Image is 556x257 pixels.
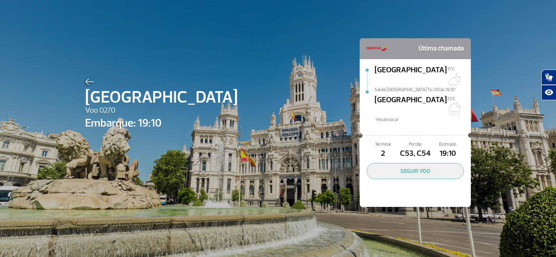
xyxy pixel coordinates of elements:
span: Estimado [432,141,464,148]
button: SEGUIR VOO [367,163,464,179]
span: 2 [367,148,399,160]
span: 19:10 [432,148,464,160]
div: Plugin de acessibilidade da Hand Talk. [541,70,556,100]
span: Embarque: 19:10 [85,115,238,131]
img: Algumas nuvens [447,72,461,86]
span: [GEOGRAPHIC_DATA] [375,64,447,87]
span: Portão [399,141,431,148]
span: *Horáro local [375,117,471,123]
img: Chuvoso [447,102,461,116]
span: Terminal [367,141,399,148]
button: Abrir tradutor de língua de sinais. [541,70,556,85]
span: Voo 0270 [85,105,238,117]
span: 23°C [447,96,456,102]
span: [GEOGRAPHIC_DATA] [375,94,447,117]
span: 31°C [447,66,455,72]
span: Sai de [GEOGRAPHIC_DATA] Tu/09 às 19:10* [375,87,471,91]
span: Última chamada [418,42,464,56]
span: C53, C54 [399,148,431,160]
span: [GEOGRAPHIC_DATA] [85,85,238,110]
button: Abrir recursos assistivos. [541,85,556,100]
